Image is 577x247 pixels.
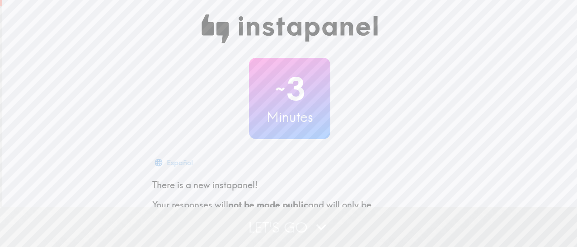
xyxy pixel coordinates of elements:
[274,75,286,103] span: ~
[201,14,378,43] img: Instapanel
[152,154,197,172] button: Español
[152,199,427,237] p: Your responses will and will only be confidentially shared with our clients. We'll need your emai...
[167,156,193,169] div: Español
[228,199,308,210] b: not be made public
[249,70,330,107] h2: 3
[249,107,330,126] h3: Minutes
[152,179,258,191] span: There is a new instapanel!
